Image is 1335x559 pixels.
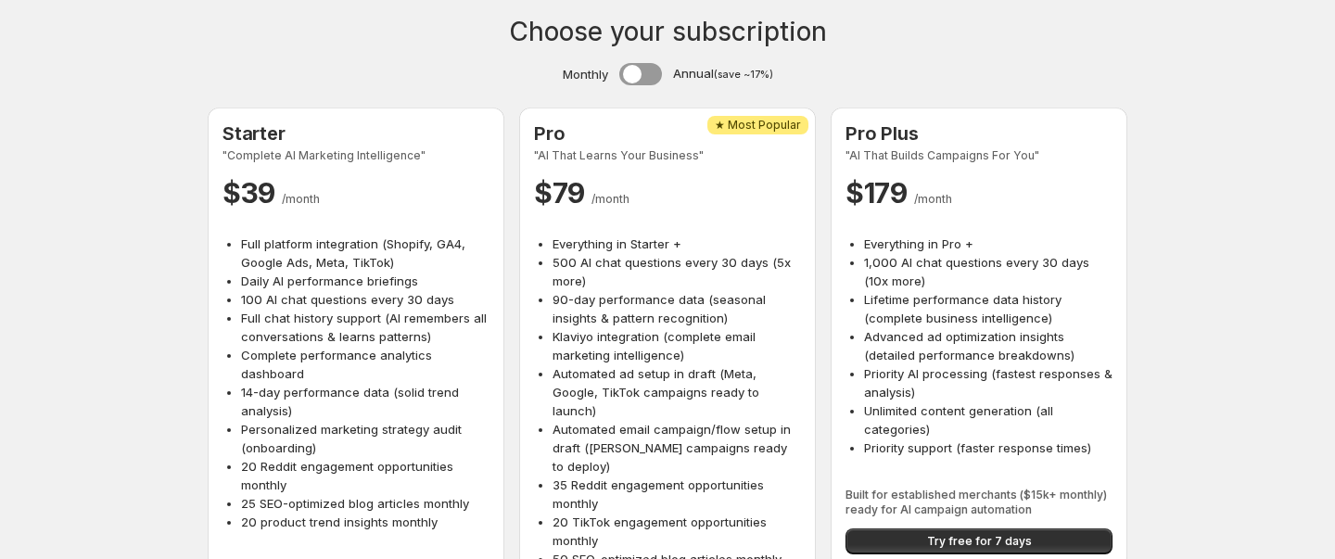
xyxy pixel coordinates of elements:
[845,174,1112,211] p: $ 179
[553,327,801,364] li: Klaviyo integration (complete email marketing intelligence)
[845,528,1112,554] button: Try free for 7 days
[914,192,952,206] span: / month
[241,513,489,531] li: 20 product trend insights monthly
[845,148,1112,163] span: "AI That Builds Campaigns For You"
[864,364,1112,401] li: Priority AI processing (fastest responses & analysis)
[534,174,801,211] p: $ 79
[553,290,801,327] li: 90-day performance data (seasonal insights & pattern recognition)
[864,290,1112,327] li: Lifetime performance data history (complete business intelligence)
[553,420,801,476] li: Automated email campaign/flow setup in draft ([PERSON_NAME] campaigns ready to deploy)
[241,309,489,346] li: Full chat history support (AI remembers all conversations & learns patterns)
[591,192,629,206] span: / month
[241,272,489,290] li: Daily AI performance briefings
[509,22,827,41] h1: Choose your subscription
[241,457,489,494] li: 20 Reddit engagement opportunities monthly
[241,494,489,513] li: 25 SEO-optimized blog articles monthly
[673,64,773,84] span: Annual
[714,69,773,81] small: (save ~17%)
[864,235,1112,253] li: Everything in Pro +
[715,118,801,133] span: ★ Most Popular
[864,327,1112,364] li: Advanced ad optimization insights (detailed performance breakdowns)
[534,122,801,145] h2: Pro
[222,174,489,211] p: $ 39
[553,476,801,513] li: 35 Reddit engagement opportunities monthly
[282,192,320,206] span: / month
[553,253,801,290] li: 500 AI chat questions every 30 days (5x more)
[864,253,1112,290] li: 1,000 AI chat questions every 30 days (10x more)
[222,148,489,163] span: "Complete AI Marketing Intelligence"
[927,534,1032,549] span: Try free for 7 days
[553,513,801,550] li: 20 TikTok engagement opportunities monthly
[563,65,608,83] span: Monthly
[845,488,1112,517] span: Built for established merchants ($15k+ monthly) ready for AI campaign automation
[534,148,801,163] span: "AI That Learns Your Business"
[241,290,489,309] li: 100 AI chat questions every 30 days
[864,438,1112,457] li: Priority support (faster response times)
[241,420,489,457] li: Personalized marketing strategy audit (onboarding)
[222,122,489,145] h2: Starter
[553,235,801,253] li: Everything in Starter +
[241,235,489,272] li: Full platform integration (Shopify, GA4, Google Ads, Meta, TikTok)
[864,401,1112,438] li: Unlimited content generation (all categories)
[241,346,489,383] li: Complete performance analytics dashboard
[553,364,801,420] li: Automated ad setup in draft (Meta, Google, TikTok campaigns ready to launch)
[845,122,1112,145] h2: Pro Plus
[241,383,489,420] li: 14-day performance data (solid trend analysis)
